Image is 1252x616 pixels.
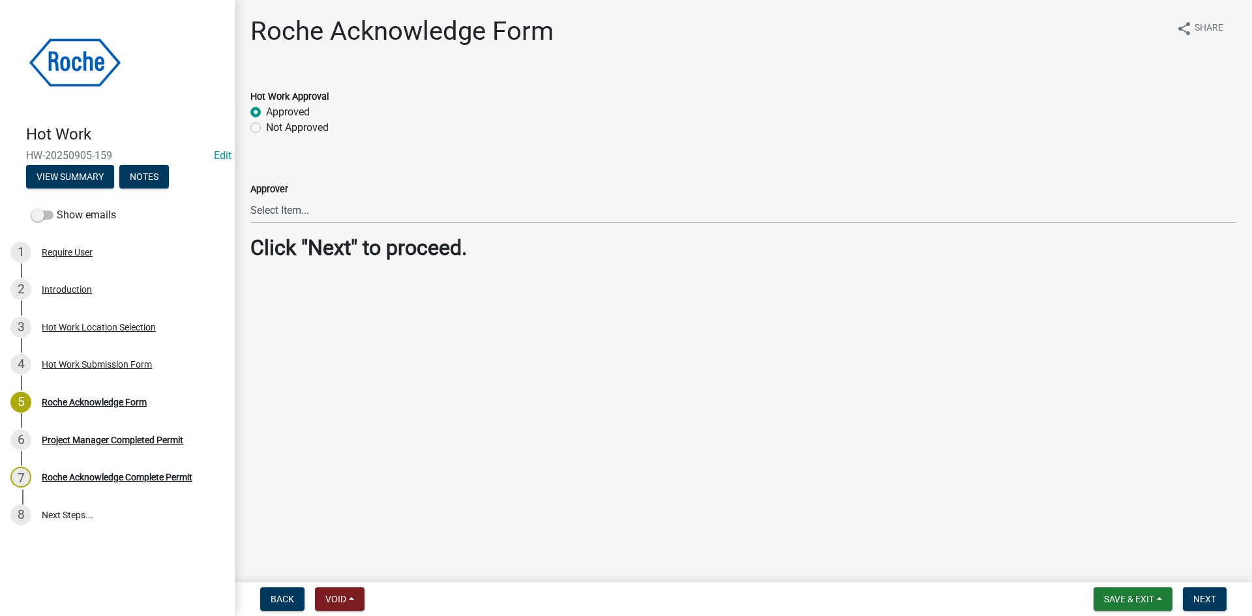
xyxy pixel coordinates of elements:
[42,323,156,332] div: Hot Work Location Selection
[1094,587,1172,611] button: Save & Exit
[31,207,116,223] label: Show emails
[1176,21,1192,37] i: share
[26,165,114,188] button: View Summary
[42,435,183,445] div: Project Manager Completed Permit
[10,430,31,450] div: 6
[42,248,93,257] div: Require User
[250,93,329,102] label: Hot Work Approval
[250,235,467,260] strong: Click "Next" to proceed.
[1183,587,1227,611] button: Next
[1193,594,1216,604] span: Next
[325,594,346,604] span: Void
[1195,21,1223,37] span: Share
[250,185,288,194] label: Approver
[315,587,365,611] button: Void
[26,149,209,162] span: HW-20250905-159
[26,125,224,144] h4: Hot Work
[266,120,329,136] label: Not Approved
[260,587,305,611] button: Back
[10,279,31,300] div: 2
[10,392,31,413] div: 5
[214,149,231,162] a: Edit
[1166,16,1234,41] button: shareShare
[42,285,92,294] div: Introduction
[10,317,31,338] div: 3
[10,354,31,375] div: 4
[10,505,31,525] div: 8
[26,172,114,183] wm-modal-confirm: Summary
[1104,594,1154,604] span: Save & Exit
[10,467,31,488] div: 7
[10,242,31,263] div: 1
[42,473,192,482] div: Roche Acknowledge Complete Permit
[26,14,124,111] img: Roche
[119,165,169,188] button: Notes
[250,16,554,47] h1: Roche Acknowledge Form
[214,149,231,162] wm-modal-confirm: Edit Application Number
[119,172,169,183] wm-modal-confirm: Notes
[42,360,152,369] div: Hot Work Submission Form
[271,594,294,604] span: Back
[42,398,147,407] div: Roche Acknowledge Form
[266,104,310,120] label: Approved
